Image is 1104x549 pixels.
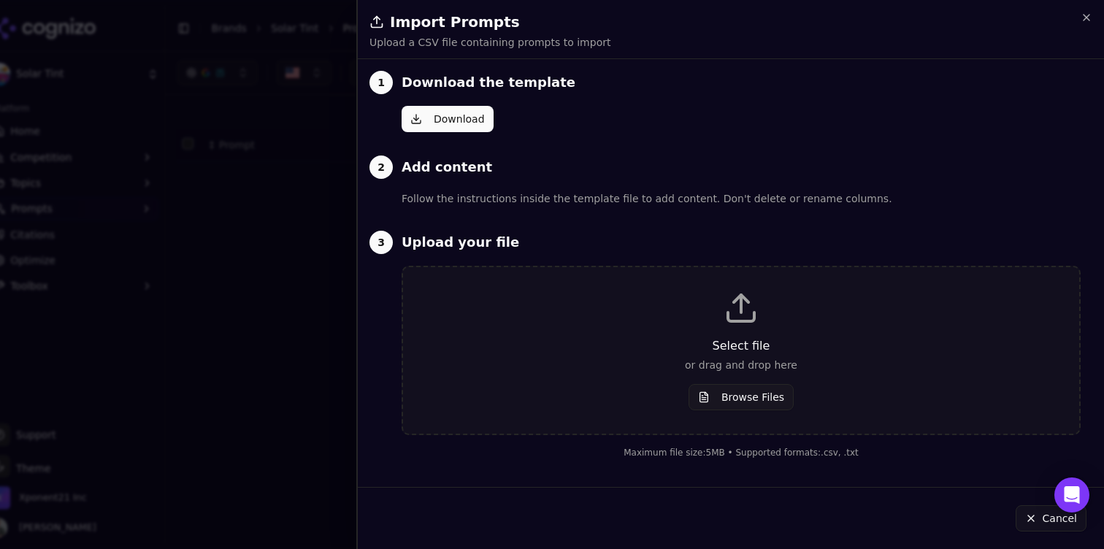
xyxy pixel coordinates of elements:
[369,231,393,254] div: 3
[402,447,1081,458] div: Maximum file size: 5 MB • Supported formats: .csv, .txt
[426,337,1056,355] p: Select file
[1016,505,1086,531] button: Cancel
[402,191,1081,207] p: Follow the instructions inside the template file to add content. Don't delete or rename columns.
[689,384,794,410] button: Browse Files
[426,358,1056,372] p: or drag and drop here
[369,156,393,179] div: 2
[369,71,393,94] div: 1
[402,106,494,132] button: Download
[402,232,519,253] h3: Upload your file
[369,35,610,50] p: Upload a CSV file containing prompts to import
[402,157,492,177] h3: Add content
[402,72,575,93] h3: Download the template
[369,12,1092,32] h2: Import Prompts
